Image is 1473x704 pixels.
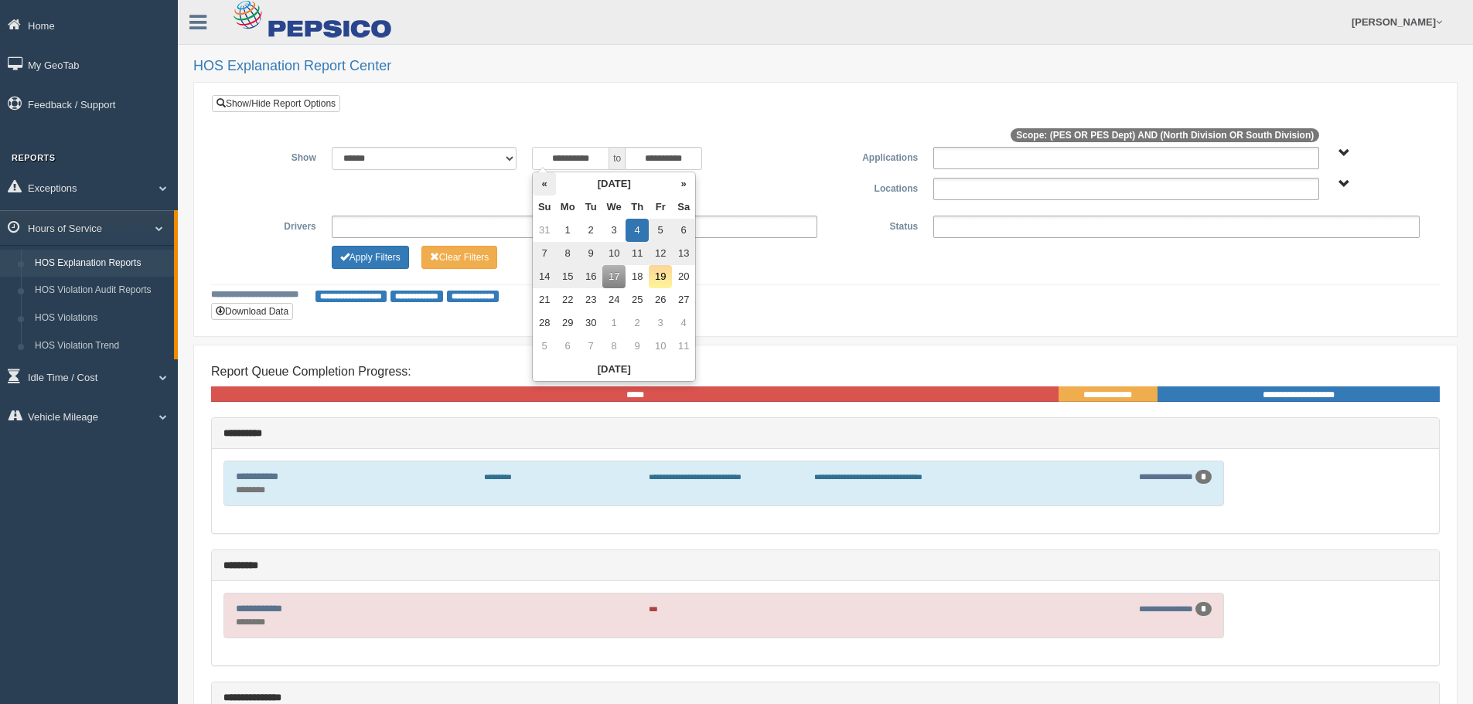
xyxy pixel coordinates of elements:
span: Scope: (PES OR PES Dept) AND (North Division OR South Division) [1011,128,1319,142]
td: 10 [602,242,626,265]
td: 27 [672,288,695,311]
td: 31 [533,219,556,242]
th: Fr [649,196,672,219]
th: » [672,172,695,196]
td: 2 [579,219,602,242]
th: Th [626,196,649,219]
td: 4 [626,219,649,242]
td: 25 [626,288,649,311]
th: Sa [672,196,695,219]
td: 3 [602,219,626,242]
td: 2 [626,311,649,335]
td: 30 [579,311,602,335]
td: 1 [556,219,579,242]
h4: Report Queue Completion Progress: [211,365,1440,379]
td: 14 [533,265,556,288]
td: 22 [556,288,579,311]
td: 24 [602,288,626,311]
button: Download Data [211,303,293,320]
td: 19 [649,265,672,288]
td: 7 [533,242,556,265]
td: 16 [579,265,602,288]
a: HOS Violation Audit Reports [28,277,174,304]
td: 10 [649,335,672,358]
td: 11 [672,335,695,358]
td: 9 [579,242,602,265]
a: Show/Hide Report Options [212,95,340,112]
button: Change Filter Options [421,246,498,269]
td: 8 [556,242,579,265]
td: 3 [649,311,672,335]
th: [DATE] [533,358,695,381]
td: 5 [649,219,672,242]
a: HOS Violation Trend [28,332,174,360]
th: Mo [556,196,579,219]
td: 6 [556,335,579,358]
td: 5 [533,335,556,358]
th: « [533,172,556,196]
span: to [609,147,625,170]
td: 29 [556,311,579,335]
td: 20 [672,265,695,288]
td: 11 [626,242,649,265]
h2: HOS Explanation Report Center [193,59,1458,74]
td: 17 [602,265,626,288]
td: 4 [672,311,695,335]
th: Su [533,196,556,219]
td: 8 [602,335,626,358]
th: We [602,196,626,219]
th: Tu [579,196,602,219]
td: 18 [626,265,649,288]
td: 13 [672,242,695,265]
td: 28 [533,311,556,335]
td: 7 [579,335,602,358]
button: Change Filter Options [332,246,409,269]
label: Applications [825,147,926,165]
label: Status [825,216,926,234]
td: 21 [533,288,556,311]
label: Show [223,147,324,165]
td: 26 [649,288,672,311]
a: HOS Explanation Reports [28,250,174,277]
label: Drivers [223,216,324,234]
th: [DATE] [556,172,672,196]
td: 9 [626,335,649,358]
td: 1 [602,311,626,335]
td: 23 [579,288,602,311]
td: 15 [556,265,579,288]
label: Locations [826,178,926,196]
td: 6 [672,219,695,242]
td: 12 [649,242,672,265]
a: HOS Violations [28,304,174,332]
